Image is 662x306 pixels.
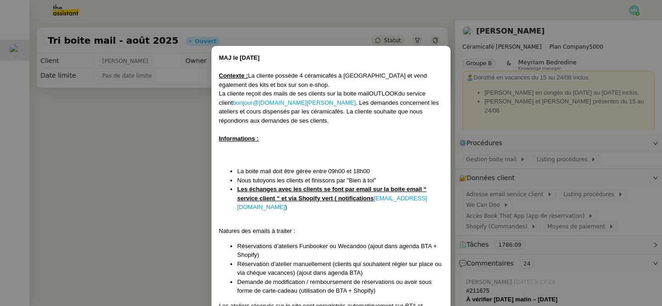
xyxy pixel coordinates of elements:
[285,204,287,210] span: )
[237,278,443,295] li: Demande de modification / remboursement de réservations ou avoir sous forme de carte-cadeau (util...
[237,242,443,260] li: Réservations d’ateliers Funbooker ou Wecandoo (ajout dans agenda BTA + Shopify)
[219,89,443,125] div: OUTLOOK
[219,90,425,106] span: du service client
[219,72,248,79] u: Contexte :
[219,90,369,97] span: La cliente reçoit des mails de ses clients sur la boite mail
[259,99,356,106] a: [DOMAIN_NAME][PERSON_NAME]
[219,72,427,88] span: La cliente possède 4 céramicafés à [GEOGRAPHIC_DATA] et vend également des kits et box sur son e-...
[219,54,260,61] strong: MAJ le [DATE]
[237,186,427,202] u: Les échanges avec les clients se font par email sur la boite email “ service client “ et via Shop...
[233,99,259,106] a: bonjour@
[237,260,443,278] li: Réservation d’atelier manuellement (clients qui souhaitent régler sur place ou via chèque vacance...
[219,99,439,124] span: . Les demandes concernent les ateliers et cours dispensés par les céramicafés. La cliente souhait...
[219,135,259,142] u: Informations :
[237,168,370,175] span: La boite mail doit être gérée entre 09h00 et 18h00
[237,177,376,184] span: Nous tutoyons les clients et finissons par "Bien à toi"
[219,227,295,234] span: Natures des emails à traiter :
